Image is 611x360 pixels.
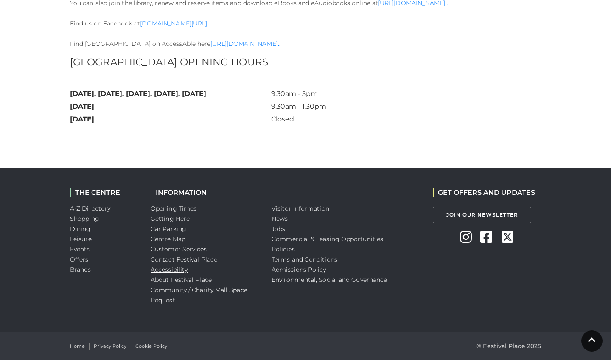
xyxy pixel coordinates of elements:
[70,225,91,233] a: Dining
[70,188,138,197] h2: THE CENTRE
[70,266,91,273] a: Brands
[70,245,90,253] a: Events
[272,205,329,212] a: Visitor information
[151,235,185,243] a: Centre Map
[70,18,541,28] p: Find us on Facebook at
[151,266,188,273] a: Accessibility
[272,225,285,233] a: Jobs
[70,343,85,350] a: Home
[272,215,288,222] a: News
[272,245,295,253] a: Policies
[272,256,337,263] a: Terms and Conditions
[140,20,207,27] a: [DOMAIN_NAME][URL]
[151,286,247,304] a: Community / Charity Mall Space Request
[70,57,541,67] h2: [GEOGRAPHIC_DATA] OPENING HOURS
[70,235,92,243] a: Leisure
[271,100,353,113] td: 9.30am - 1.30pm
[433,207,531,223] a: Join Our Newsletter
[271,113,353,126] td: Closed
[210,40,280,48] a: [URL][DOMAIN_NAME]..
[70,87,271,100] th: [DATE], [DATE], [DATE], [DATE], [DATE]
[70,256,89,263] a: Offers
[272,266,326,273] a: Admissions Policy
[272,235,383,243] a: Commercial & Leasing Opportunities
[70,205,110,212] a: A-Z Directory
[476,341,541,351] p: © Festival Place 2025
[151,276,212,284] a: About Festival Place
[70,215,99,222] a: Shopping
[151,256,217,263] a: Contact Festival Place
[70,39,541,49] p: Find [GEOGRAPHIC_DATA] on AccessAble here
[151,245,207,253] a: Customer Services
[94,343,126,350] a: Privacy Policy
[151,215,190,222] a: Getting Here
[272,276,387,284] a: Environmental, Social and Governance
[151,225,186,233] a: Car Parking
[70,100,271,113] th: [DATE]
[70,113,271,126] th: [DATE]
[151,205,196,212] a: Opening Times
[271,87,353,100] td: 9.30am - 5pm
[151,188,259,197] h2: INFORMATION
[433,188,535,197] h2: GET OFFERS AND UPDATES
[135,343,167,350] a: Cookie Policy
